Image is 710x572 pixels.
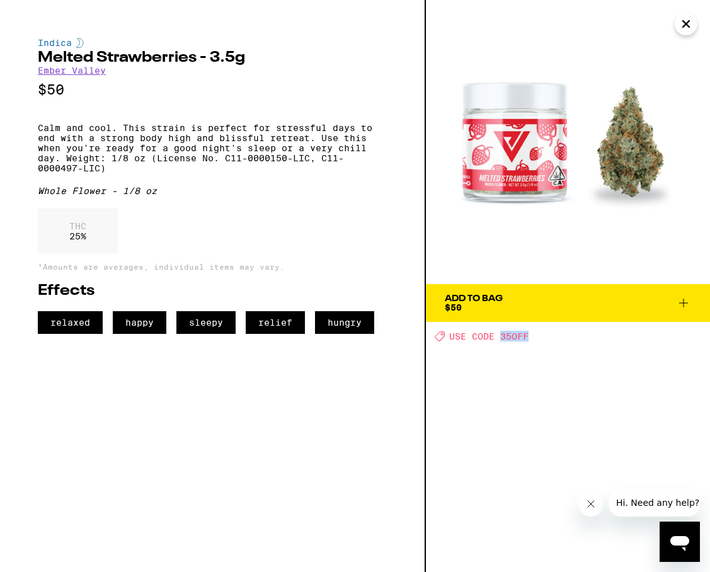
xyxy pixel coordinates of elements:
button: Close [675,13,697,35]
p: $50 [38,82,387,98]
h2: Effects [38,283,387,299]
div: Add To Bag [445,294,503,303]
iframe: Button to launch messaging window [660,522,700,562]
span: relaxed [38,311,103,334]
div: Indica [38,38,387,48]
div: 25 % [38,209,118,254]
img: indicaColor.svg [76,38,84,48]
span: USE CODE 35OFF [449,331,529,341]
p: Calm and cool. This strain is perfect for stressful days to end with a strong body high and bliss... [38,123,387,173]
a: Ember Valley [38,66,106,76]
span: happy [113,311,166,334]
button: Add To Bag$50 [426,284,710,322]
p: THC [69,221,86,231]
span: $50 [445,302,462,312]
iframe: Message from company [609,489,700,517]
span: relief [246,311,305,334]
span: sleepy [176,311,236,334]
iframe: Close message [578,491,604,517]
p: *Amounts are averages, individual items may vary. [38,263,387,271]
div: Whole Flower - 1/8 oz [38,186,387,196]
h2: Melted Strawberries - 3.5g [38,50,387,66]
span: hungry [315,311,374,334]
